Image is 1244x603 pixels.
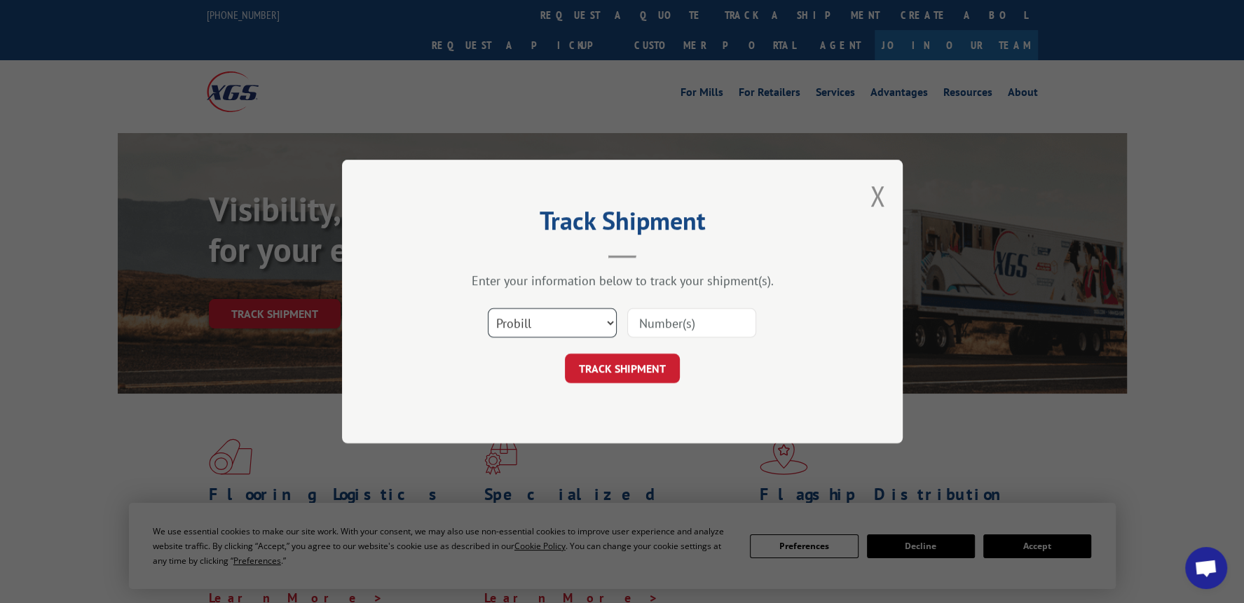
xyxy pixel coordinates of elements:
button: TRACK SHIPMENT [565,354,680,383]
div: Open chat [1185,547,1227,589]
div: Enter your information below to track your shipment(s). [412,272,833,289]
h2: Track Shipment [412,211,833,237]
input: Number(s) [627,308,756,338]
button: Close modal [870,177,885,214]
